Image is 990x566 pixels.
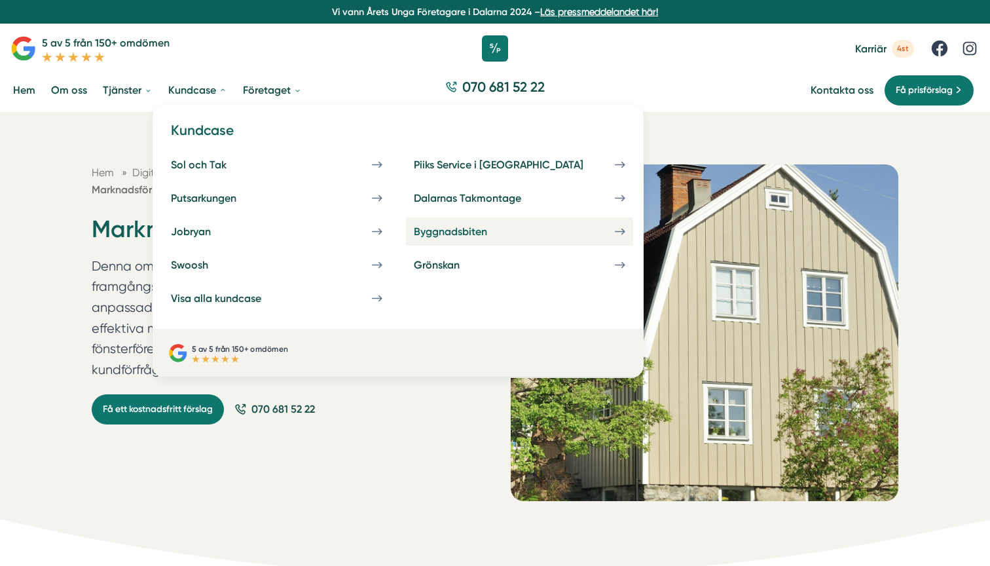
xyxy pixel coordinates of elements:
[234,401,315,417] a: 070 681 52 22
[163,184,390,212] a: Putsarkungen
[811,84,873,96] a: Kontakta oss
[163,251,390,279] a: Swoosh
[540,7,658,17] a: Läs pressmeddelandet här!
[884,75,974,106] a: Få prisförslag
[406,151,633,179] a: Piiks Service i [GEOGRAPHIC_DATA]
[511,164,898,501] img: Marknadsföring till fönsterfirmor
[163,217,390,246] a: Jobryan
[48,73,90,107] a: Om oss
[855,40,914,58] a: Karriär 4st
[406,251,633,279] a: Grönskan
[132,166,391,179] span: Digital marknadsföring & digitalisering till Fönsterfirmor
[892,40,914,58] span: 4st
[10,73,38,107] a: Hem
[171,225,242,238] div: Jobryan
[5,5,985,18] p: Vi vann Årets Unga Företagare i Dalarna 2024 –
[122,164,127,181] span: »
[100,73,155,107] a: Tjänster
[251,401,315,417] span: 070 681 52 22
[163,121,633,150] h4: Kundcase
[92,164,448,198] nav: Breadcrumb
[896,83,953,98] span: Få prisförslag
[163,151,390,179] a: Sol och Tak
[462,77,545,96] span: 070 681 52 22
[42,35,170,51] p: 5 av 5 från 150+ omdömen
[92,183,246,196] a: Marknadsföring till fönsterfirmor
[414,192,553,204] div: Dalarnas Takmontage
[406,217,633,246] a: Byggnadsbiten
[855,43,887,55] span: Karriär
[414,259,491,271] div: Grönskan
[92,394,224,424] a: Få ett kostnadsfritt förslag
[406,184,633,212] a: Dalarnas Takmontage
[171,292,293,305] div: Visa alla kundcase
[171,159,258,171] div: Sol och Tak
[166,73,230,107] a: Kundcase
[440,77,550,103] a: 070 681 52 22
[132,166,394,179] a: Digital marknadsföring & digitalisering till Fönsterfirmor
[92,256,448,387] p: Denna omfattande guide erbjuder en djupdykning i framgångsrika marknadsföringsstrategier som är s...
[240,73,304,107] a: Företaget
[414,225,519,238] div: Byggnadsbiten
[171,192,268,204] div: Putsarkungen
[414,159,615,171] div: Piiks Service i [GEOGRAPHIC_DATA]
[192,343,287,355] p: 5 av 5 från 150+ omdömen
[171,259,240,271] div: Swoosh
[92,166,114,179] a: Hem
[163,284,390,312] a: Visa alla kundcase
[92,214,448,256] h1: Marknadsföring till fönsterfirmor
